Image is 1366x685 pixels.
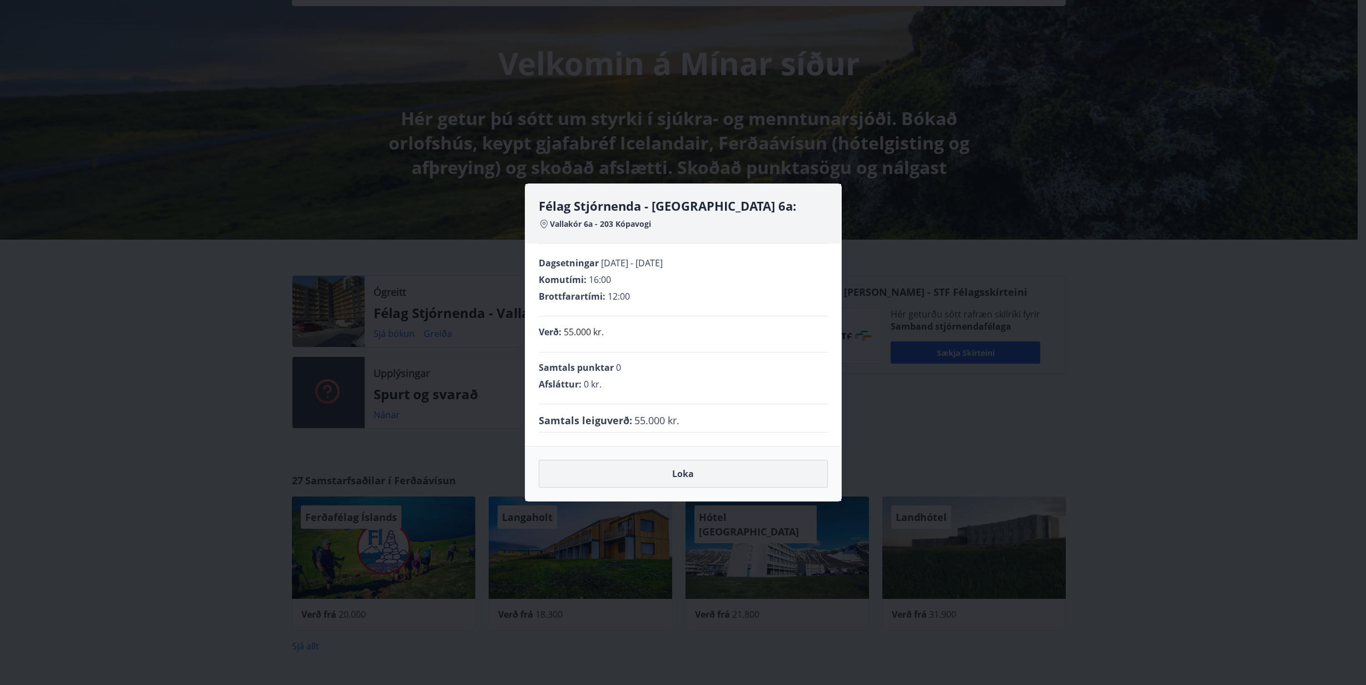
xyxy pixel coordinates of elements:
[539,413,632,428] span: Samtals leiguverð :
[589,274,611,286] span: 16:00
[539,460,828,488] button: Loka
[550,219,651,230] span: Vallakór 6a - 203 Kópavogi
[601,257,663,269] span: [DATE] - [DATE]
[539,378,582,390] span: Afsláttur :
[634,413,679,428] span: 55.000 kr.
[564,325,604,339] p: 55.000 kr.
[539,361,614,374] span: Samtals punktar
[539,326,562,338] span: Verð :
[539,257,599,269] span: Dagsetningar
[584,378,602,390] span: 0 kr.
[539,274,587,286] span: Komutími :
[539,197,828,214] h4: Félag Stjórnenda - [GEOGRAPHIC_DATA] 6a:
[608,290,630,302] span: 12:00
[616,361,621,374] span: 0
[539,290,605,302] span: Brottfarartími :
